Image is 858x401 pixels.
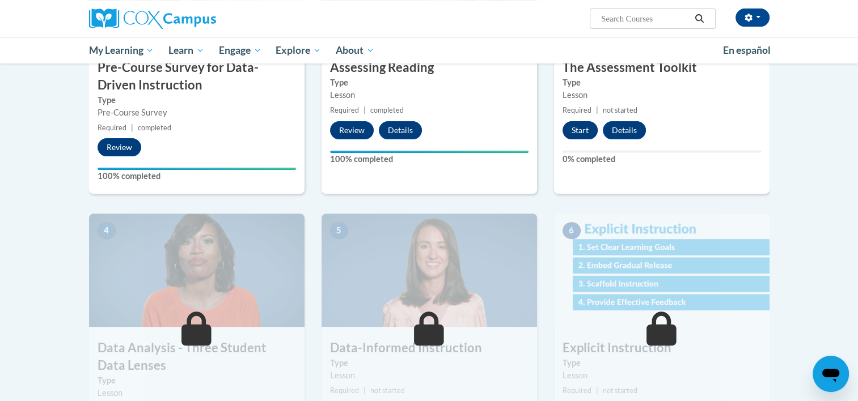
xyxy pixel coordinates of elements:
span: not started [603,386,637,395]
div: Main menu [72,37,787,63]
span: En español [723,44,771,56]
a: About [328,37,382,63]
img: Course Image [322,214,537,327]
div: Lesson [330,369,529,382]
button: Review [330,121,374,139]
div: Lesson [563,369,761,382]
h3: Explicit Instruction [554,339,770,357]
div: Lesson [563,89,761,101]
span: | [364,386,366,395]
span: Engage [219,44,261,57]
span: My Learning [88,44,154,57]
img: Course Image [554,214,770,327]
button: Details [603,121,646,139]
label: 100% completed [98,170,296,182]
span: | [131,123,133,132]
div: Lesson [330,89,529,101]
div: Your progress [330,151,529,153]
span: Required [563,386,591,395]
a: En español [716,39,778,62]
label: Type [563,357,761,369]
label: Type [98,374,296,387]
a: Engage [212,37,269,63]
img: Cox Campus [89,8,216,29]
span: 5 [330,222,348,239]
button: Search [691,12,708,25]
h3: Data-Informed Instruction [322,339,537,357]
span: Required [98,123,126,132]
label: Type [330,76,529,89]
span: | [596,386,598,395]
div: Pre-Course Survey [98,106,296,119]
button: Account Settings [736,8,770,27]
span: About [336,44,374,57]
iframe: Button to launch messaging window [813,356,849,392]
img: Course Image [89,214,305,327]
button: Details [379,121,422,139]
span: Required [330,386,359,395]
h3: Pre-Course Survey for Data-Driven Instruction [89,59,305,94]
input: Search Courses [600,12,691,25]
span: Learn [168,44,204,57]
label: Type [563,76,761,89]
span: not started [370,386,405,395]
span: 6 [563,222,581,239]
a: Learn [161,37,212,63]
span: completed [370,106,404,114]
span: | [596,106,598,114]
label: Type [330,357,529,369]
button: Review [98,138,141,156]
span: Required [563,106,591,114]
span: completed [138,123,171,132]
label: 0% completed [563,153,761,165]
h3: The Assessment Toolkit [554,59,770,76]
button: Start [563,121,598,139]
span: not started [603,106,637,114]
a: Cox Campus [89,8,305,29]
h3: Data Analysis - Three Student Data Lenses [89,339,305,374]
span: | [364,106,366,114]
span: Required [330,106,359,114]
label: 100% completed [330,153,529,165]
div: Lesson [98,387,296,399]
a: Explore [268,37,328,63]
span: Explore [276,44,321,57]
h3: Assessing Reading [322,59,537,76]
a: My Learning [82,37,162,63]
span: 4 [98,222,116,239]
label: Type [98,94,296,106]
div: Your progress [98,168,296,170]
